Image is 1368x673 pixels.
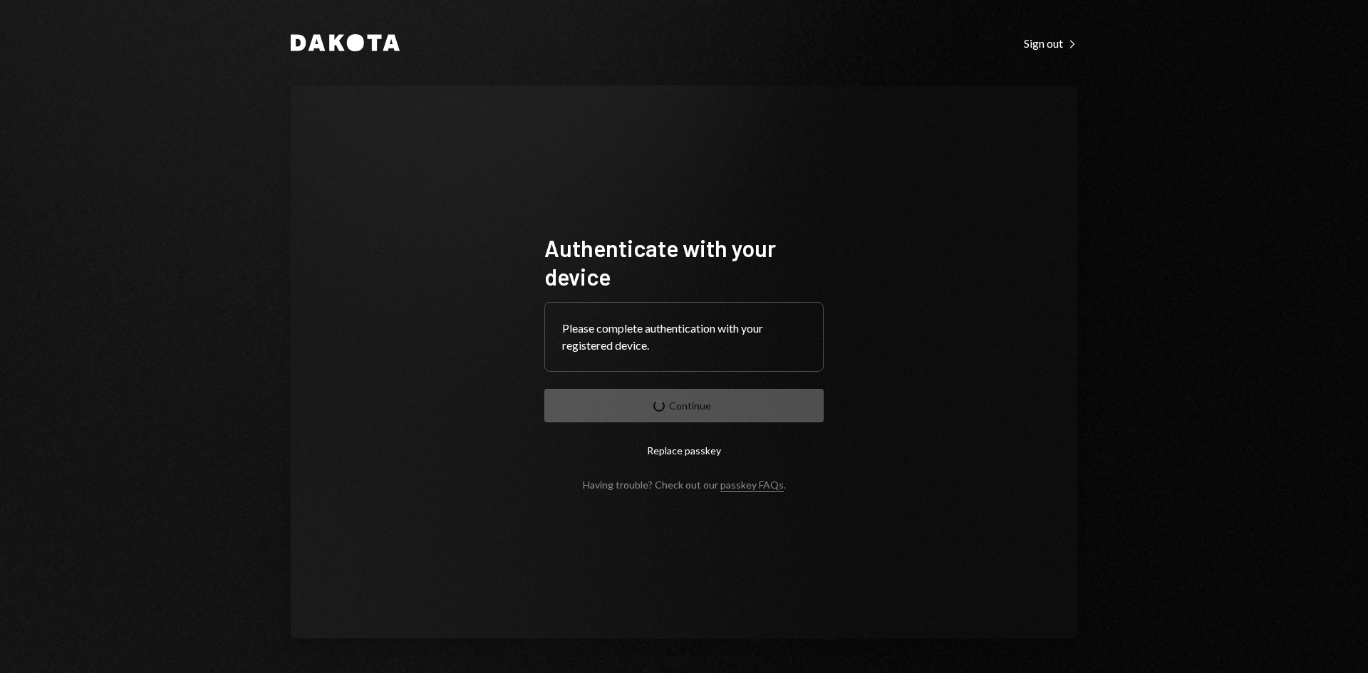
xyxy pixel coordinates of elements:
[1024,36,1077,51] div: Sign out
[583,479,786,491] div: Having trouble? Check out our .
[544,434,824,467] button: Replace passkey
[720,479,784,492] a: passkey FAQs
[562,320,806,354] div: Please complete authentication with your registered device.
[544,234,824,291] h1: Authenticate with your device
[1024,35,1077,51] a: Sign out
